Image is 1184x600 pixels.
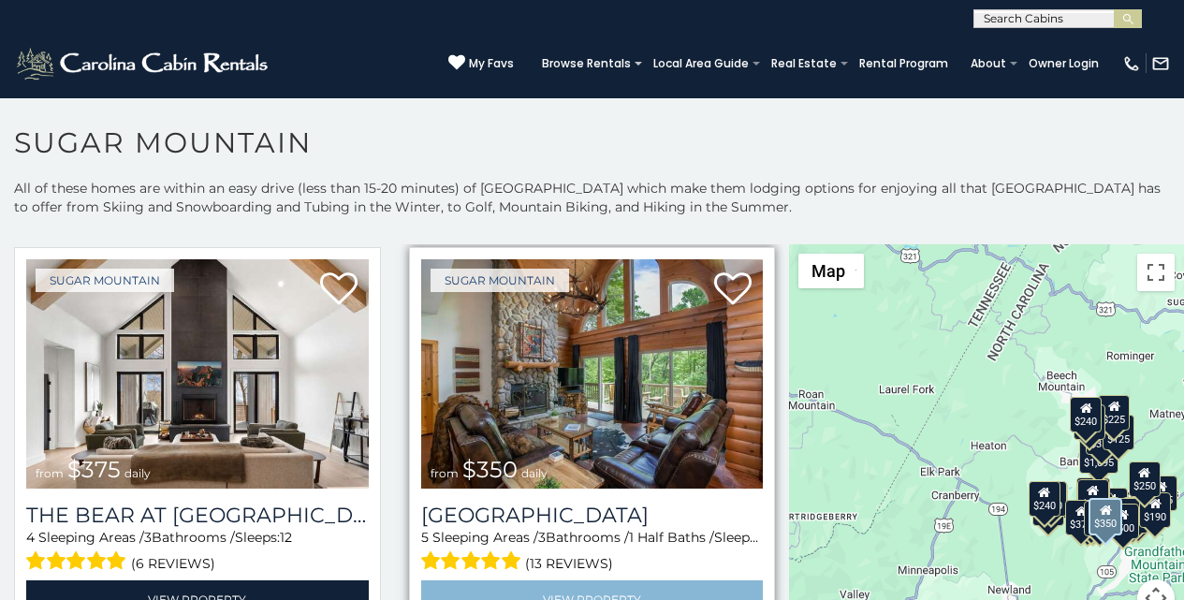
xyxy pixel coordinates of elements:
[26,528,369,576] div: Sleeping Areas / Bathrooms / Sleeps:
[421,259,764,489] a: Grouse Moor Lodge from $350 daily
[421,503,764,528] a: [GEOGRAPHIC_DATA]
[131,551,215,576] span: (6 reviews)
[762,51,846,77] a: Real Estate
[124,466,151,480] span: daily
[1084,501,1116,536] div: $350
[1103,415,1134,450] div: $125
[1096,488,1128,523] div: $200
[469,55,514,72] span: My Favs
[1139,492,1171,528] div: $190
[811,261,845,281] span: Map
[36,269,174,292] a: Sugar Mountain
[850,51,957,77] a: Rental Program
[14,45,273,82] img: White-1-2.png
[961,51,1016,77] a: About
[759,529,771,546] span: 12
[644,51,758,77] a: Local Area Guide
[1151,54,1170,73] img: mail-regular-white.png
[1077,479,1109,515] div: $300
[26,503,369,528] h3: The Bear At Sugar Mountain
[714,271,752,310] a: Add to favorites
[421,528,764,576] div: Sleeping Areas / Bathrooms / Sleeps:
[1122,54,1141,73] img: phone-regular-white.png
[1098,395,1130,431] div: $225
[144,529,152,546] span: 3
[448,54,514,73] a: My Favs
[421,529,429,546] span: 5
[538,529,546,546] span: 3
[1107,504,1139,539] div: $500
[431,466,459,480] span: from
[1089,498,1122,535] div: $350
[36,466,64,480] span: from
[431,269,569,292] a: Sugar Mountain
[26,259,369,489] img: The Bear At Sugar Mountain
[1137,254,1175,291] button: Toggle fullscreen view
[421,503,764,528] h3: Grouse Moor Lodge
[67,456,121,483] span: $375
[1066,500,1098,535] div: $375
[629,529,714,546] span: 1 Half Baths /
[26,259,369,489] a: The Bear At Sugar Mountain from $375 daily
[421,259,764,489] img: Grouse Moor Lodge
[1146,476,1177,511] div: $155
[1129,461,1161,497] div: $250
[1076,477,1108,513] div: $190
[533,51,640,77] a: Browse Rentals
[462,456,518,483] span: $350
[1079,438,1118,474] div: $1,095
[26,503,369,528] a: The Bear At [GEOGRAPHIC_DATA]
[798,254,864,288] button: Change map style
[1070,397,1102,432] div: $240
[280,529,292,546] span: 12
[521,466,548,480] span: daily
[1029,481,1060,517] div: $240
[320,271,358,310] a: Add to favorites
[26,529,35,546] span: 4
[525,551,613,576] span: (13 reviews)
[1117,498,1148,534] div: $195
[1019,51,1108,77] a: Owner Login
